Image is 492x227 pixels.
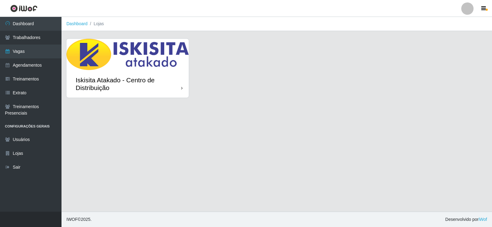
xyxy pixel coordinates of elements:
img: cardImg [66,39,189,70]
span: Desenvolvido por [445,216,487,223]
img: CoreUI Logo [10,5,38,12]
a: Iskisita Atakado - Centro de Distribuição [66,39,189,98]
span: © 2025 . [66,216,92,223]
a: Dashboard [66,21,88,26]
nav: breadcrumb [61,17,492,31]
div: Iskisita Atakado - Centro de Distribuição [76,76,181,92]
span: IWOF [66,217,78,222]
li: Lojas [88,21,104,27]
a: iWof [478,217,487,222]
